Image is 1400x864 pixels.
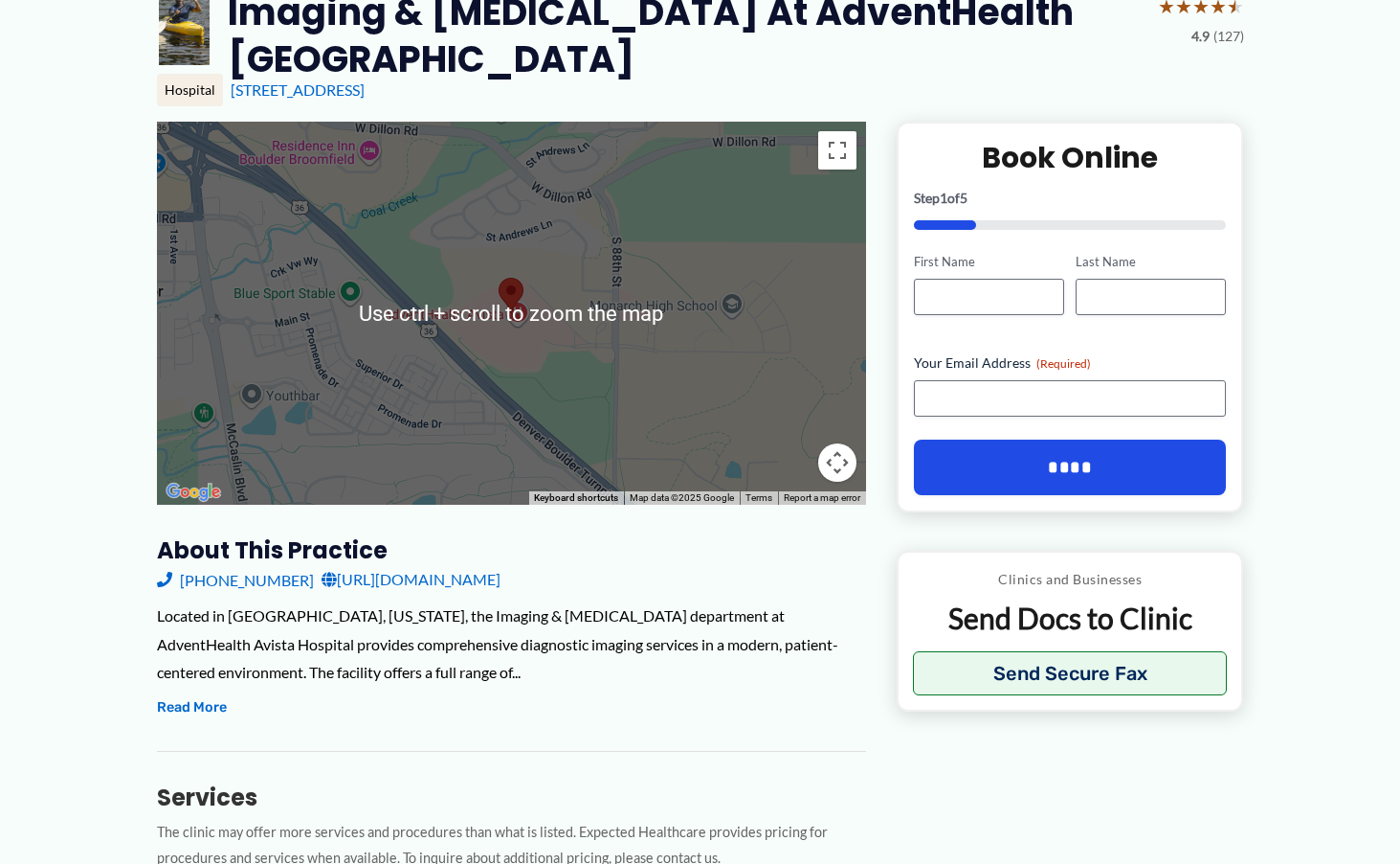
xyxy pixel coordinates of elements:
[157,74,223,106] div: Hospital
[913,600,1228,637] p: Send Docs to Clinic
[157,696,227,719] button: Read More
[818,131,856,170] button: Toggle fullscreen view
[818,443,856,482] button: Map camera controls
[745,492,772,503] a: Terms (opens in new tab)
[960,190,967,206] span: 5
[914,192,1227,205] p: Step of
[1036,356,1091,371] span: (Required)
[157,783,866,812] h3: Services
[940,190,947,206] span: 1
[913,651,1228,695] button: Send Secure Fax
[162,480,225,505] a: Open this area in Google Maps (opens a new window)
[157,602,866,687] div: Located in [GEOGRAPHIC_DATA], [US_STATE], the Imaging & [MEDICAL_DATA] department at AdventHealth...
[913,567,1228,592] p: Clinics and Businesses
[1191,24,1210,49] span: 4.9
[1076,253,1226,271] label: Last Name
[157,535,866,565] h3: About this practice
[534,491,618,505] button: Keyboard shortcuts
[630,492,734,503] span: Map data ©2025 Google
[162,480,225,505] img: Google
[784,492,860,503] a: Report a map error
[914,253,1064,271] label: First Name
[231,80,365,99] a: [STREET_ADDRESS]
[914,139,1227,176] h2: Book Online
[1213,24,1244,49] span: (127)
[322,565,500,594] a: [URL][DOMAIN_NAME]
[914,353,1227,373] label: Your Email Address
[157,565,314,594] a: [PHONE_NUMBER]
